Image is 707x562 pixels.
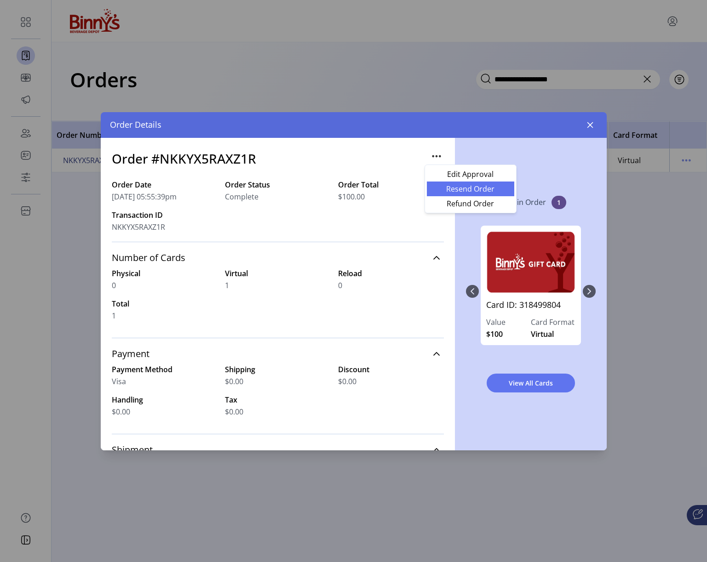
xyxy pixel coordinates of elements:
[427,167,514,182] li: Edit Approval
[486,231,575,293] img: 318499804
[225,280,229,291] span: 1
[427,182,514,196] li: Resend Order
[486,329,503,340] span: $100
[225,406,243,417] span: $0.00
[112,191,177,202] span: [DATE] 05:55:39pm
[112,253,185,262] span: Number of Cards
[112,280,116,291] span: 0
[479,216,583,366] div: 0
[112,268,444,332] div: Number of Cards
[338,280,342,291] span: 0
[112,349,149,358] span: Payment
[531,317,575,328] label: Card Format
[225,268,331,279] label: Virtual
[495,197,546,208] p: Cards in Order
[499,378,563,388] span: View All Cards
[552,196,566,209] span: 1
[112,149,256,168] h3: Order #NKKYX5RAXZ1R
[487,374,575,392] button: View All Cards
[225,191,259,202] span: Complete
[531,329,554,340] span: Virtual
[225,364,331,375] label: Shipping
[338,268,444,279] label: Reload
[112,406,130,417] span: $0.00
[112,179,218,190] label: Order Date
[112,268,218,279] label: Physical
[112,221,165,233] span: NKKYX5RAXZ1R
[112,445,153,454] span: Shipment
[110,119,161,131] span: Order Details
[338,364,444,375] label: Discount
[112,394,218,405] label: Handling
[112,364,444,428] div: Payment
[225,394,331,405] label: Tax
[338,376,356,387] span: $0.00
[112,344,444,364] a: Payment
[112,248,444,268] a: Number of Cards
[225,179,331,190] label: Order Status
[486,299,575,317] a: Card ID: 318499804
[112,364,218,375] label: Payment Method
[112,376,126,387] span: Visa
[338,191,365,202] span: $100.00
[112,440,444,460] a: Shipment
[112,210,218,221] label: Transaction ID
[338,179,444,190] label: Order Total
[432,200,509,207] span: Refund Order
[432,170,509,178] span: Edit Approval
[225,376,243,387] span: $0.00
[427,196,514,211] li: Refund Order
[432,185,509,193] span: Resend Order
[112,310,116,321] span: 1
[112,298,218,309] label: Total
[486,317,531,328] label: Value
